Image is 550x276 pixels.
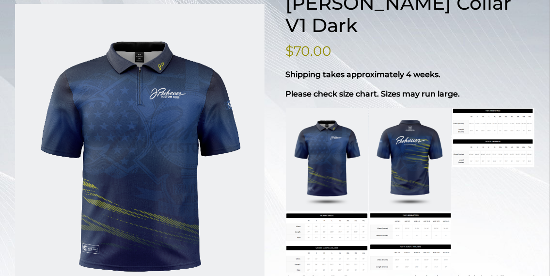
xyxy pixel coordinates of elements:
[285,89,460,98] strong: Please check size chart. Sizes may run large.
[285,70,440,79] strong: Shipping takes approximately 4 weeks.
[285,43,331,59] bdi: 70.00
[285,43,294,59] span: $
